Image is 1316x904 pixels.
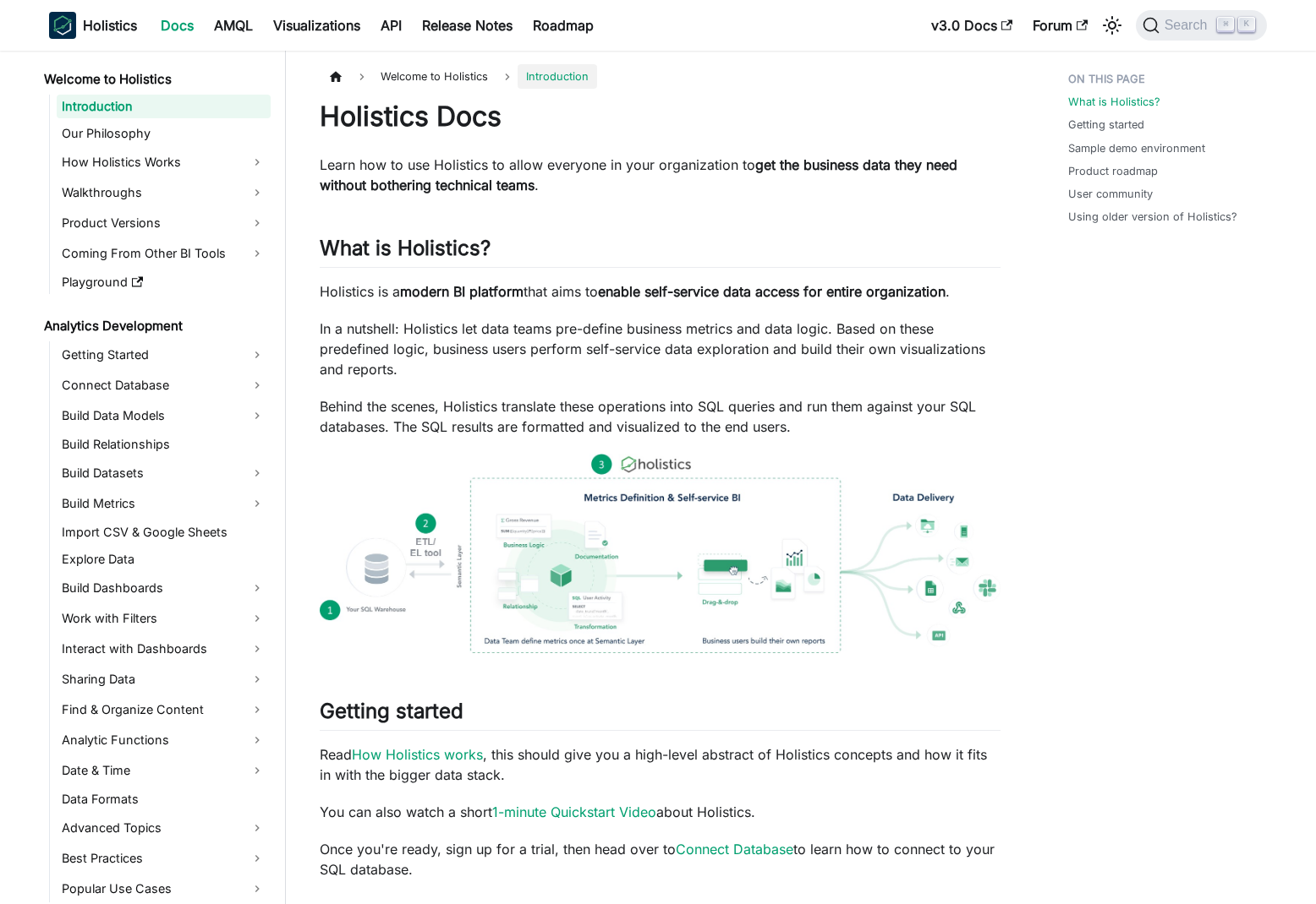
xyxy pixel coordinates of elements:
a: How Holistics Works [57,149,271,176]
a: Explore Data [57,547,271,571]
p: In a nutshell: Holistics let data teams pre-define business metrics and data logic. Based on thes... [320,319,1001,379]
a: Popular Use Cases [57,875,271,902]
a: API [370,12,412,39]
p: You can also watch a short about Holistics. [320,802,1001,822]
p: Once you're ready, sign up for a trial, then head over to to learn how to connect to your SQL dat... [320,839,1001,879]
a: Our Philosophy [57,122,271,145]
a: AMQL [204,12,263,39]
a: Find & Organize Content [57,696,271,723]
a: What is Holistics? [1068,94,1160,110]
h2: Getting started [320,699,1001,731]
a: Analytics Development [39,314,271,338]
h1: Holistics Docs [320,100,1001,133]
p: Read , this should give you a high-level abstract of Holistics concepts and how it fits in with t... [320,744,1001,785]
a: Welcome to Holistics [39,68,271,91]
a: Build Metrics [57,490,271,517]
kbd: ⌘ [1217,17,1234,32]
a: Sample demo environment [1068,140,1205,156]
b: Holistics [83,15,137,35]
p: Learn how to use Holistics to allow everyone in your organization to . [320,155,1001,195]
a: Using older version of Holistics? [1068,209,1237,225]
a: Release Notes [412,12,523,39]
a: Analytic Functions [57,727,271,754]
strong: modern BI platform [400,283,524,300]
a: Interact with Dashboards [57,635,271,662]
a: Roadmap [523,12,604,39]
a: Getting started [1068,117,1144,133]
img: Holistics [49,12,76,39]
span: Search [1160,18,1218,33]
a: Connect Database [676,841,793,858]
a: Product roadmap [1068,163,1158,179]
button: Switch between dark and light mode (currently light mode) [1099,12,1126,39]
a: Build Relationships [57,433,271,456]
a: Walkthroughs [57,179,271,206]
p: Holistics is a that aims to . [320,281,1001,302]
p: Behind the scenes, Holistics translate these operations into SQL queries and run them against you... [320,396,1001,437]
a: Build Data Models [57,402,271,429]
a: Playground [57,270,271,294]
span: Welcome to Holistics [372,64,496,89]
a: Best Practices [57,845,271,872]
a: User community [1068,186,1153,202]
nav: Docs sidebar [32,51,286,904]
a: HolisticsHolistics [49,12,137,39]
a: Product Versions [57,210,271,237]
a: Visualizations [263,12,370,39]
img: How Holistics fits in your Data Stack [320,454,1001,653]
a: Work with Filters [57,605,271,632]
a: How Holistics works [352,746,483,763]
a: Coming From Other BI Tools [57,240,271,267]
a: Build Dashboards [57,575,271,602]
a: v3.0 Docs [921,12,1023,39]
a: Sharing Data [57,666,271,693]
a: Forum [1023,12,1098,39]
nav: Breadcrumbs [320,64,1001,89]
strong: enable self-service data access for entire organization [598,283,946,300]
a: Connect Database [57,372,271,399]
a: Import CSV & Google Sheets [57,520,271,544]
a: 1-minute Quickstart Video [492,803,656,820]
a: Home page [320,64,352,89]
a: Build Datasets [57,460,271,487]
a: Date & Time [57,757,271,784]
kbd: K [1238,17,1255,32]
a: Data Formats [57,787,271,811]
button: Search (Command+K) [1136,10,1267,41]
h2: What is Holistics? [320,236,1001,268]
a: Introduction [57,95,271,118]
a: Advanced Topics [57,814,271,841]
a: Docs [151,12,204,39]
a: Getting Started [57,341,271,368]
span: Introduction [518,64,597,89]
